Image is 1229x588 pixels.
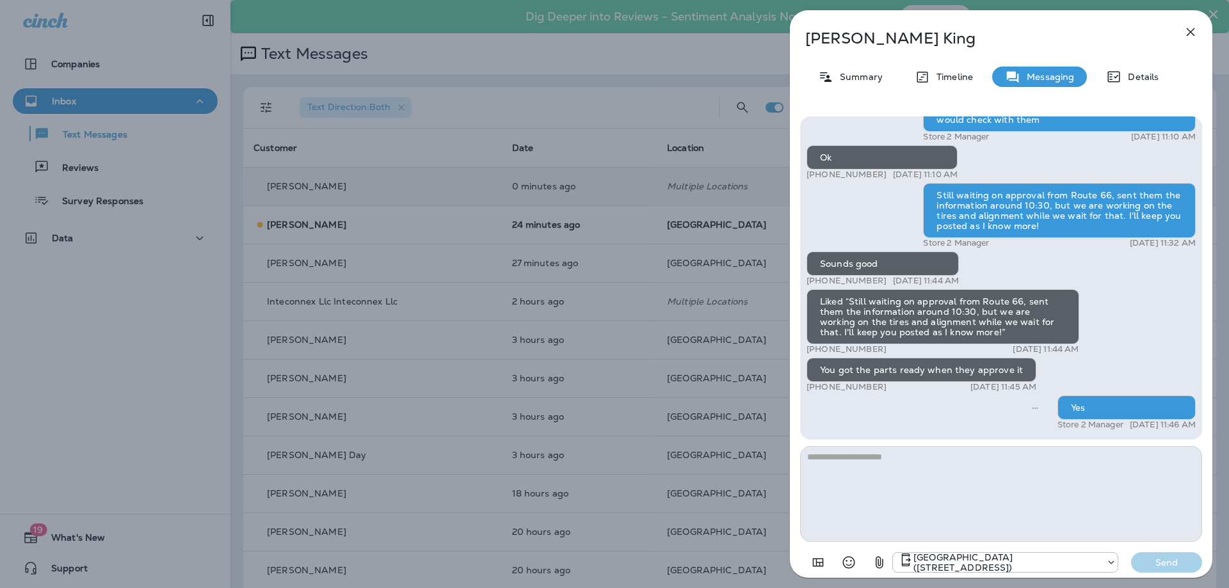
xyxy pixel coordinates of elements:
div: +1 (402) 571-1201 [893,552,1118,573]
p: [PHONE_NUMBER] [807,382,887,392]
div: Still waiting on approval from Route 66, sent them the information around 10:30, but we are worki... [923,183,1196,238]
p: [DATE] 11:46 AM [1130,420,1196,430]
div: You got the parts ready when they approve it [807,358,1036,382]
p: Details [1121,72,1159,82]
p: [DATE] 11:10 AM [1131,132,1196,142]
p: [PHONE_NUMBER] [807,276,887,286]
div: Sounds good [807,251,959,276]
button: Add in a premade template [805,550,831,575]
div: Yes [1057,395,1196,420]
p: [DATE] 11:44 AM [893,276,959,286]
p: [PHONE_NUMBER] [807,344,887,354]
p: [DATE] 11:32 AM [1130,238,1196,248]
p: [PERSON_NAME] King [805,29,1155,47]
p: [PHONE_NUMBER] [807,170,887,180]
p: Store 2 Manager [923,238,989,248]
button: Select an emoji [836,550,862,575]
div: Ok [807,145,958,170]
p: Timeline [930,72,973,82]
div: Liked “Still waiting on approval from Route 66, sent them the information around 10:30, but we ar... [807,289,1079,344]
p: [DATE] 11:45 AM [970,382,1036,392]
p: Store 2 Manager [1057,420,1123,430]
span: Sent [1032,401,1038,413]
p: [DATE] 11:10 AM [893,170,958,180]
p: [DATE] 11:44 AM [1013,344,1079,354]
p: Store 2 Manager [923,132,989,142]
p: Messaging [1020,72,1074,82]
p: [GEOGRAPHIC_DATA] ([STREET_ADDRESS]) [913,552,1100,573]
p: Summary [833,72,883,82]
